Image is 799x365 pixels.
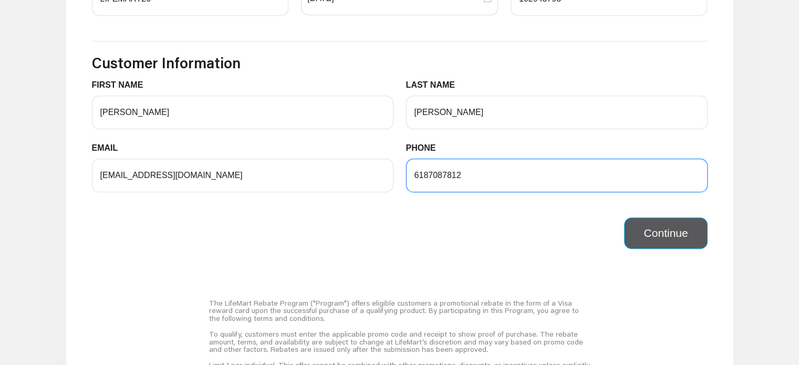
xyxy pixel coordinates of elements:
input: LAST NAME [406,96,708,129]
label: PHONE [406,142,444,154]
label: EMAIL [92,142,126,154]
div: The LifeMart Rebate Program ("Program") offers eligible customers a promotional rebate in the for... [209,295,590,326]
label: FIRST NAME [92,79,151,91]
button: Continue [624,217,707,249]
div: To qualify, customers must enter the applicable promo code and receipt to show proof of purchase.... [209,326,590,357]
h3: Customer Information [92,54,708,72]
input: EMAIL [92,159,393,192]
label: LAST NAME [406,79,463,91]
input: FIRST NAME [92,96,393,129]
input: PHONE [406,159,708,192]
